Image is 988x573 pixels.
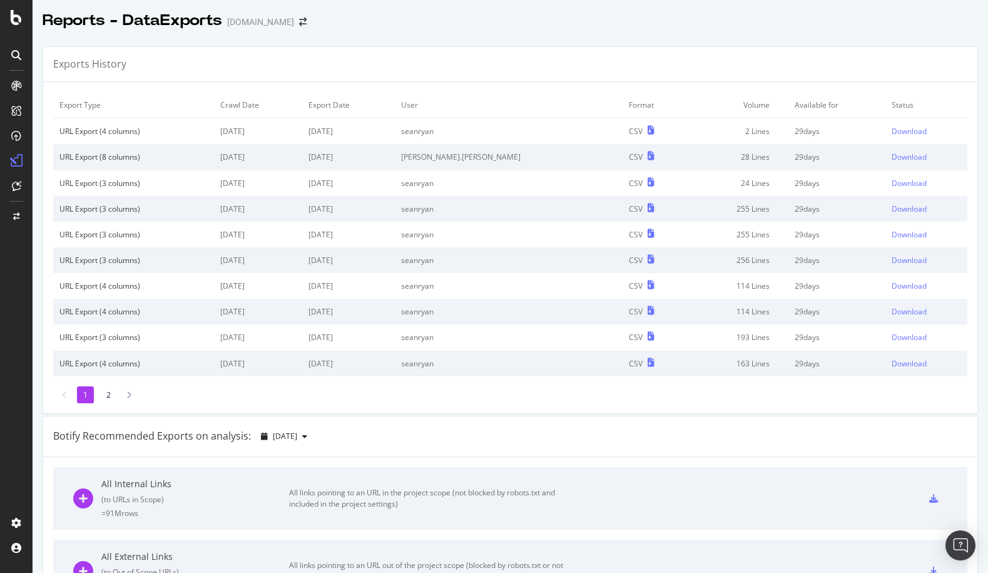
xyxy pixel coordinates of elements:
div: All External Links [101,550,289,563]
div: Download [892,306,927,317]
td: [DATE] [302,196,395,222]
div: Download [892,152,927,162]
div: Download [892,126,927,137]
td: seanryan [395,222,623,247]
div: URL Export (3 columns) [59,255,208,266]
div: csv-export [929,494,938,503]
td: 29 days [788,118,885,145]
td: [DATE] [214,351,302,376]
div: URL Export (4 columns) [59,358,208,369]
td: Export Type [53,92,214,118]
td: 29 days [788,170,885,196]
td: 255 Lines [688,222,788,247]
td: [PERSON_NAME].[PERSON_NAME] [395,144,623,170]
td: 29 days [788,351,885,376]
div: CSV [629,152,643,162]
td: Export Date [302,92,395,118]
div: CSV [629,332,643,343]
td: [DATE] [214,247,302,273]
td: Available for [788,92,885,118]
div: URL Export (8 columns) [59,152,208,162]
div: arrow-right-arrow-left [299,18,307,26]
div: CSV [629,229,643,240]
div: Download [892,255,927,266]
td: [DATE] [214,118,302,145]
div: CSV [629,358,643,369]
div: [DOMAIN_NAME] [227,16,294,28]
td: 28 Lines [688,144,788,170]
div: CSV [629,281,643,291]
div: Botify Recommended Exports on analysis: [53,429,251,443]
td: [DATE] [214,170,302,196]
td: 29 days [788,222,885,247]
div: Download [892,204,927,214]
a: Download [892,204,961,214]
td: 193 Lines [688,324,788,350]
td: 2 Lines [688,118,788,145]
td: [DATE] [302,247,395,273]
td: 29 days [788,144,885,170]
div: = 91M rows [101,508,289,519]
td: 29 days [788,247,885,273]
td: [DATE] [302,351,395,376]
div: URL Export (3 columns) [59,178,208,188]
td: seanryan [395,170,623,196]
a: Download [892,306,961,317]
div: URL Export (4 columns) [59,126,208,137]
div: Download [892,229,927,240]
a: Download [892,178,961,188]
td: 256 Lines [688,247,788,273]
div: CSV [629,306,643,317]
td: [DATE] [302,324,395,350]
a: Download [892,126,961,137]
td: [DATE] [214,144,302,170]
div: CSV [629,255,643,266]
span: 2025 Sep. 23rd [273,431,297,441]
td: 29 days [788,324,885,350]
td: seanryan [395,299,623,324]
div: Download [892,281,927,291]
div: URL Export (3 columns) [59,229,208,240]
td: [DATE] [302,273,395,299]
li: 1 [77,386,94,403]
td: 29 days [788,273,885,299]
td: 24 Lines [688,170,788,196]
td: [DATE] [302,118,395,145]
td: 114 Lines [688,299,788,324]
td: 114 Lines [688,273,788,299]
a: Download [892,255,961,266]
div: All Internal Links [101,478,289,490]
td: [DATE] [302,170,395,196]
div: Download [892,178,927,188]
td: [DATE] [302,144,395,170]
td: [DATE] [214,299,302,324]
li: 2 [100,386,117,403]
div: Reports - DataExports [43,10,222,31]
div: Download [892,332,927,343]
div: ( to URLs in Scope ) [101,494,289,505]
td: [DATE] [214,324,302,350]
td: 29 days [788,196,885,222]
td: seanryan [395,118,623,145]
td: seanryan [395,247,623,273]
td: 163 Lines [688,351,788,376]
td: Crawl Date [214,92,302,118]
td: [DATE] [214,222,302,247]
div: Open Intercom Messenger [945,530,975,560]
td: User [395,92,623,118]
td: [DATE] [302,222,395,247]
div: CSV [629,204,643,214]
div: Download [892,358,927,369]
td: Status [885,92,967,118]
td: seanryan [395,324,623,350]
td: seanryan [395,273,623,299]
div: All links pointing to an URL in the project scope (not blocked by robots.txt and included in the ... [289,487,571,510]
td: Volume [688,92,788,118]
div: URL Export (3 columns) [59,332,208,343]
td: Format [623,92,688,118]
div: CSV [629,126,643,137]
td: 29 days [788,299,885,324]
td: [DATE] [214,273,302,299]
div: URL Export (4 columns) [59,306,208,317]
td: 255 Lines [688,196,788,222]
